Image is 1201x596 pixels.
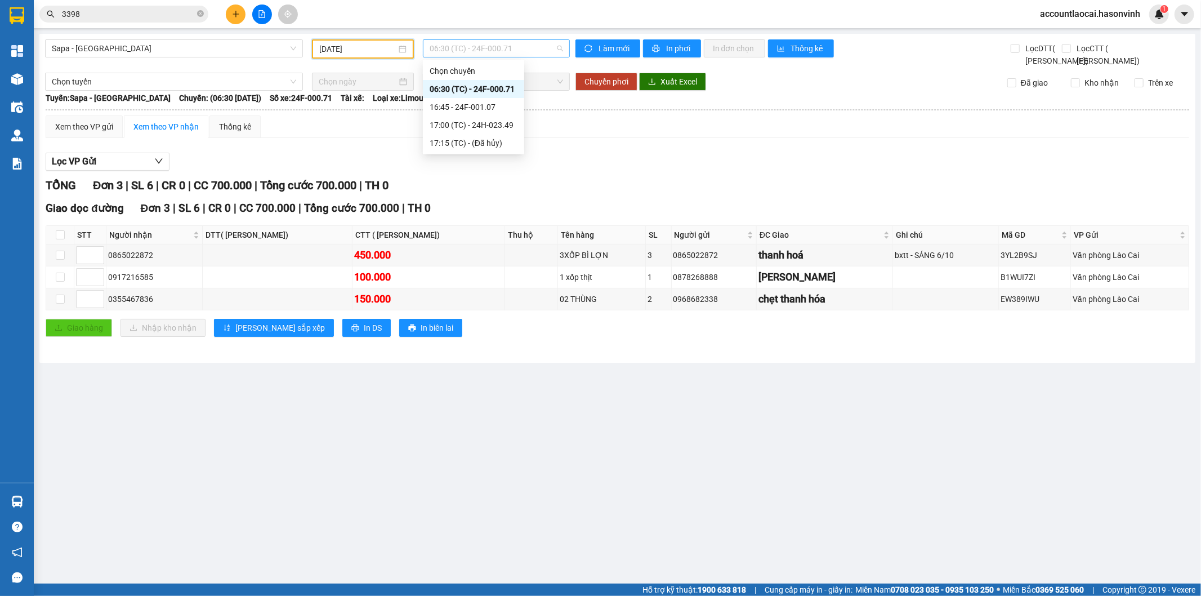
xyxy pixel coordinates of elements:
img: solution-icon [11,158,23,170]
img: warehouse-icon [11,130,23,141]
div: Văn phòng Lào Cai [1073,271,1187,283]
span: Giao dọc đường [46,202,124,215]
div: thanh hoá [758,247,891,263]
span: Loại xe: Limousine 34 Giường VIP [373,92,492,104]
span: message [12,572,23,583]
span: CC 700.000 [194,179,252,192]
span: question-circle [12,522,23,532]
div: Văn phòng Lào Cai [1073,249,1187,261]
div: 0878268888 [673,271,754,283]
span: close-circle [197,10,204,17]
span: | [126,179,128,192]
span: | [754,584,756,596]
td: Văn phòng Lào Cai [1071,266,1189,288]
div: B1WUI7ZI [1001,271,1069,283]
span: | [156,179,159,192]
div: 06:30 (TC) - 24F-000.71 [430,83,517,95]
button: sort-ascending[PERSON_NAME] sắp xếp [214,319,334,337]
div: 100.000 [354,269,503,285]
button: bar-chartThống kê [768,39,834,57]
span: sort-ascending [223,324,231,333]
div: 0917216585 [108,271,200,283]
span: printer [351,324,359,333]
th: DTT( [PERSON_NAME]) [203,226,352,244]
th: STT [74,226,106,244]
button: printerIn phơi [643,39,701,57]
span: TỔNG [46,179,76,192]
strong: 0708 023 035 - 0935 103 250 [891,585,994,594]
button: downloadXuất Excel [639,73,706,91]
span: Lọc DTT( [PERSON_NAME]) [1021,42,1091,67]
div: Xem theo VP nhận [133,121,199,133]
td: Văn phòng Lào Cai [1071,244,1189,266]
span: Tài xế: [341,92,364,104]
span: Miền Nam [855,584,994,596]
th: CTT ( [PERSON_NAME]) [352,226,505,244]
span: plus [232,10,240,18]
span: sync [584,45,594,54]
div: 0865022872 [108,249,200,261]
span: Kho nhận [1080,77,1123,89]
span: download [648,78,656,87]
div: Văn phòng Lào Cai [1073,293,1187,305]
button: downloadNhập kho nhận [120,319,206,337]
span: caret-down [1180,9,1190,19]
div: 3YL2B9SJ [1001,249,1069,261]
td: Văn phòng Lào Cai [1071,288,1189,310]
div: 1 [648,271,669,283]
span: printer [408,324,416,333]
button: printerIn biên lai [399,319,462,337]
span: CR 0 [208,202,231,215]
button: caret-down [1175,5,1194,24]
span: Cung cấp máy in - giấy in: [765,584,852,596]
span: Tổng cước 700.000 [304,202,399,215]
input: 06/10/2025 [319,43,396,55]
div: 0865022872 [673,249,754,261]
span: | [1092,584,1094,596]
span: Người gửi [675,229,745,241]
span: In biên lai [421,322,453,334]
div: 450.000 [354,247,503,263]
td: 3YL2B9SJ [999,244,1071,266]
span: | [173,202,176,215]
img: warehouse-icon [11,101,23,113]
img: dashboard-icon [11,45,23,57]
span: | [234,202,236,215]
span: [PERSON_NAME] sắp xếp [235,322,325,334]
span: 1 [1162,5,1166,13]
div: chẹt thanh hóa [758,291,891,307]
span: Mã GD [1002,229,1059,241]
img: icon-new-feature [1154,9,1164,19]
span: notification [12,547,23,558]
span: Miền Bắc [1003,584,1084,596]
div: 17:15 (TC) - (Đã hủy) [430,137,517,149]
span: CC 700.000 [239,202,296,215]
img: warehouse-icon [11,73,23,85]
button: printerIn DS [342,319,391,337]
div: 16:45 - 24F-001.07 [430,101,517,113]
div: EW389IWU [1001,293,1069,305]
button: file-add [252,5,272,24]
div: Chọn chuyến [423,62,524,80]
strong: 0369 525 060 [1035,585,1084,594]
span: Sapa - Hà Tĩnh [52,40,296,57]
span: file-add [258,10,266,18]
span: Người nhận [109,229,191,241]
span: Chọn tuyến [52,73,296,90]
div: 150.000 [354,291,503,307]
span: Trên xe [1144,77,1177,89]
td: EW389IWU [999,288,1071,310]
span: Thống kê [791,42,825,55]
strong: 1900 633 818 [698,585,746,594]
span: Đơn 3 [141,202,171,215]
div: [PERSON_NAME] [758,269,891,285]
span: down [154,157,163,166]
div: 3 [648,249,669,261]
span: Đã giao [1016,77,1052,89]
span: aim [284,10,292,18]
button: Lọc VP Gửi [46,153,169,171]
div: 1 xốp thịt [560,271,644,283]
span: | [402,202,405,215]
span: SL 6 [131,179,153,192]
div: Xem theo VP gửi [55,121,113,133]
